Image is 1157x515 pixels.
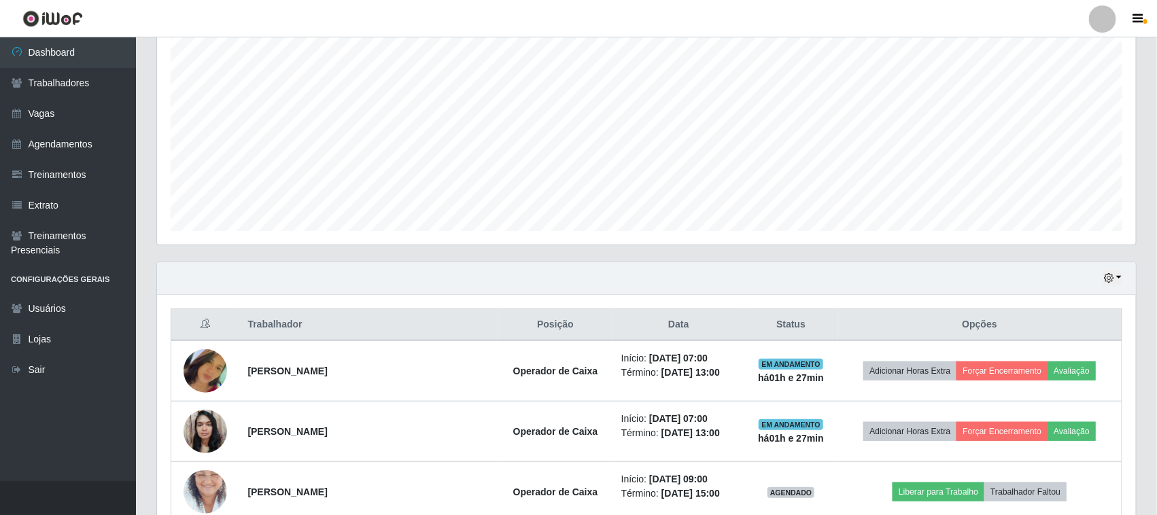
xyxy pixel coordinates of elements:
[956,361,1048,380] button: Forçar Encerramento
[621,366,736,380] li: Término:
[1048,361,1096,380] button: Avaliação
[759,359,823,370] span: EM ANDAMENTO
[513,426,598,437] strong: Operador de Caixa
[649,474,708,484] time: [DATE] 09:00
[22,10,83,27] img: CoreUI Logo
[863,361,956,380] button: Adicionar Horas Extra
[513,486,598,497] strong: Operador de Caixa
[621,486,736,501] li: Término:
[513,366,598,376] strong: Operador de Caixa
[863,422,956,441] button: Adicionar Horas Extra
[613,309,744,341] th: Data
[744,309,838,341] th: Status
[661,488,720,499] time: [DATE] 15:00
[498,309,612,341] th: Posição
[621,472,736,486] li: Início:
[621,351,736,366] li: Início:
[621,426,736,440] li: Término:
[758,433,824,444] strong: há 01 h e 27 min
[1048,422,1096,441] button: Avaliação
[621,412,736,426] li: Início:
[661,367,720,378] time: [DATE] 13:00
[247,426,327,437] strong: [PERSON_NAME]
[247,366,327,376] strong: [PERSON_NAME]
[758,372,824,383] strong: há 01 h e 27 min
[661,427,720,438] time: [DATE] 13:00
[184,402,227,460] img: 1736008247371.jpeg
[984,482,1067,501] button: Trabalhador Faltou
[893,482,984,501] button: Liberar para Trabalho
[649,353,708,363] time: [DATE] 07:00
[956,422,1048,441] button: Forçar Encerramento
[239,309,498,341] th: Trabalhador
[247,486,327,497] strong: [PERSON_NAME]
[759,419,823,430] span: EM ANDAMENTO
[767,487,815,498] span: AGENDADO
[837,309,1122,341] th: Opções
[184,332,227,410] img: 1680605937506.jpeg
[649,413,708,424] time: [DATE] 07:00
